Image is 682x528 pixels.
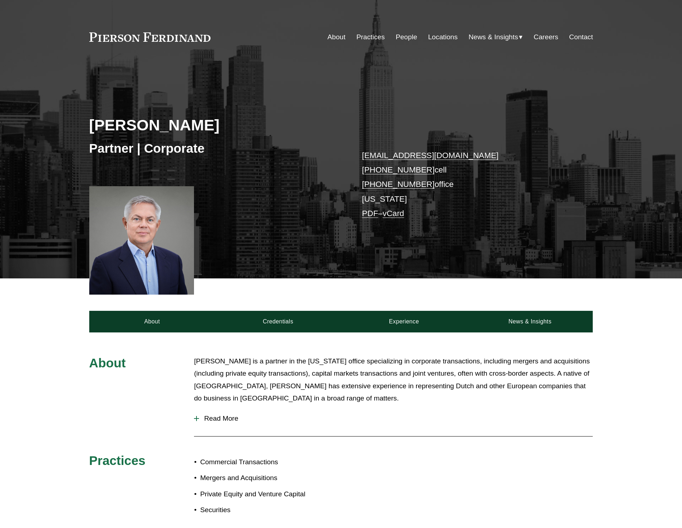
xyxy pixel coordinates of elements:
[215,311,341,332] a: Credentials
[362,180,435,189] a: [PHONE_NUMBER]
[200,472,341,484] p: Mergers and Acquisitions
[383,209,404,218] a: vCard
[356,30,385,44] a: Practices
[200,504,341,516] p: Securities
[569,30,593,44] a: Contact
[362,165,435,174] a: [PHONE_NUMBER]
[89,140,341,156] h3: Partner | Corporate
[199,415,593,422] span: Read More
[362,209,378,218] a: PDF
[89,116,341,134] h2: [PERSON_NAME]
[89,453,146,467] span: Practices
[341,311,467,332] a: Experience
[200,456,341,469] p: Commercial Transactions
[469,30,523,44] a: folder dropdown
[328,30,345,44] a: About
[194,355,593,405] p: [PERSON_NAME] is a partner in the [US_STATE] office specializing in corporate transactions, inclu...
[89,356,126,370] span: About
[362,148,572,221] p: cell office [US_STATE] –
[89,311,215,332] a: About
[534,30,558,44] a: Careers
[362,151,498,160] a: [EMAIL_ADDRESS][DOMAIN_NAME]
[467,311,593,332] a: News & Insights
[428,30,457,44] a: Locations
[469,31,518,44] span: News & Insights
[194,409,593,428] button: Read More
[396,30,417,44] a: People
[200,488,341,501] p: Private Equity and Venture Capital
